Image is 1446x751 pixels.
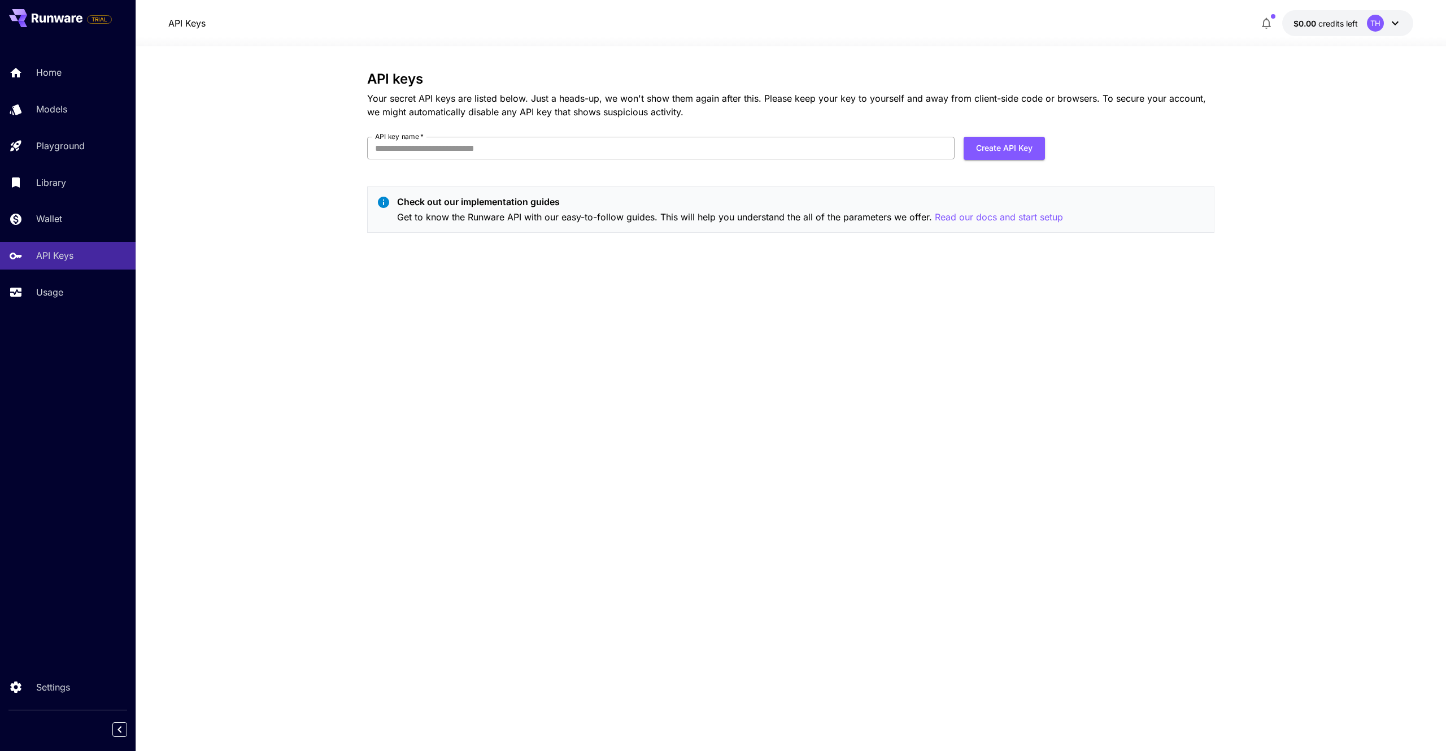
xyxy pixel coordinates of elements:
p: Home [36,66,62,79]
span: TRIAL [88,15,111,24]
p: Settings [36,680,70,694]
div: TH [1367,15,1384,32]
span: Add your payment card to enable full platform functionality. [87,12,112,26]
p: Models [36,102,67,116]
p: Playground [36,139,85,153]
div: Collapse sidebar [121,719,136,740]
p: Library [36,176,66,189]
div: $0.00 [1293,18,1358,29]
label: API key name [375,132,424,141]
a: API Keys [168,16,206,30]
h3: API keys [367,71,1214,87]
button: Collapse sidebar [112,722,127,737]
span: credits left [1318,19,1358,28]
button: $0.00TH [1282,10,1413,36]
p: Wallet [36,212,62,225]
button: Read our docs and start setup [935,210,1063,224]
p: API Keys [36,249,73,262]
span: $0.00 [1293,19,1318,28]
p: Your secret API keys are listed below. Just a heads-up, we won't show them again after this. Plea... [367,92,1214,119]
p: Check out our implementation guides [397,195,1063,209]
button: Create API Key [964,137,1045,160]
p: Get to know the Runware API with our easy-to-follow guides. This will help you understand the all... [397,210,1063,224]
p: Usage [36,285,63,299]
nav: breadcrumb [168,16,206,30]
